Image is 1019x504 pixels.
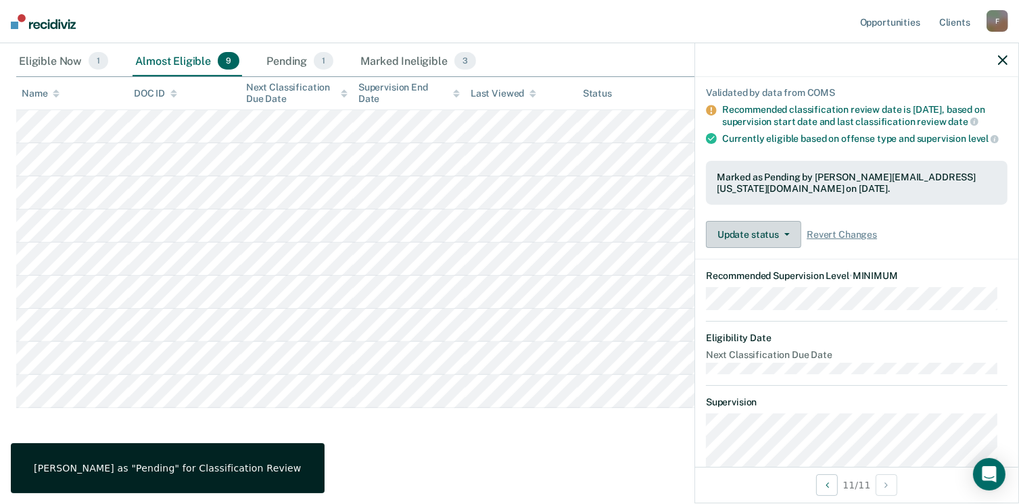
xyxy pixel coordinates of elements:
div: Validated by data from COMS [706,87,1008,99]
button: Update status [706,221,801,248]
span: 9 [218,52,239,70]
div: Name [22,88,60,99]
div: Pending [264,47,336,76]
span: level [968,133,999,144]
div: [PERSON_NAME] as "Pending" for Classification Review [34,462,302,474]
span: 1 [89,52,108,70]
div: F [987,10,1008,32]
div: Almost Eligible [133,47,242,76]
dt: Supervision [706,397,1008,408]
div: Recommended classification review date is [DATE], based on supervision start date and last classi... [722,104,1008,127]
div: Supervision End Date [358,82,460,105]
div: DOC ID [134,88,177,99]
span: • [849,270,853,281]
div: Marked Ineligible [358,47,479,76]
div: Eligible Now [16,47,111,76]
button: Next Opportunity [876,474,897,496]
dt: Next Classification Due Date [706,349,1008,361]
span: Revert Changes [807,229,877,241]
span: 1 [314,52,333,70]
img: Recidiviz [11,14,76,29]
div: Currently eligible based on offense type and supervision [722,132,1008,145]
button: Previous Opportunity [816,474,838,496]
div: Open Intercom Messenger [973,458,1005,490]
div: Next Classification Due Date [246,82,348,105]
div: Status [583,88,612,99]
dt: Eligibility Date [706,332,1008,344]
span: 3 [454,52,476,70]
div: Marked as Pending by [PERSON_NAME][EMAIL_ADDRESS][US_STATE][DOMAIN_NAME] on [DATE]. [717,172,997,195]
div: 11 / 11 [695,467,1018,503]
div: Last Viewed [471,88,536,99]
dt: Recommended Supervision Level MINIMUM [706,270,1008,282]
